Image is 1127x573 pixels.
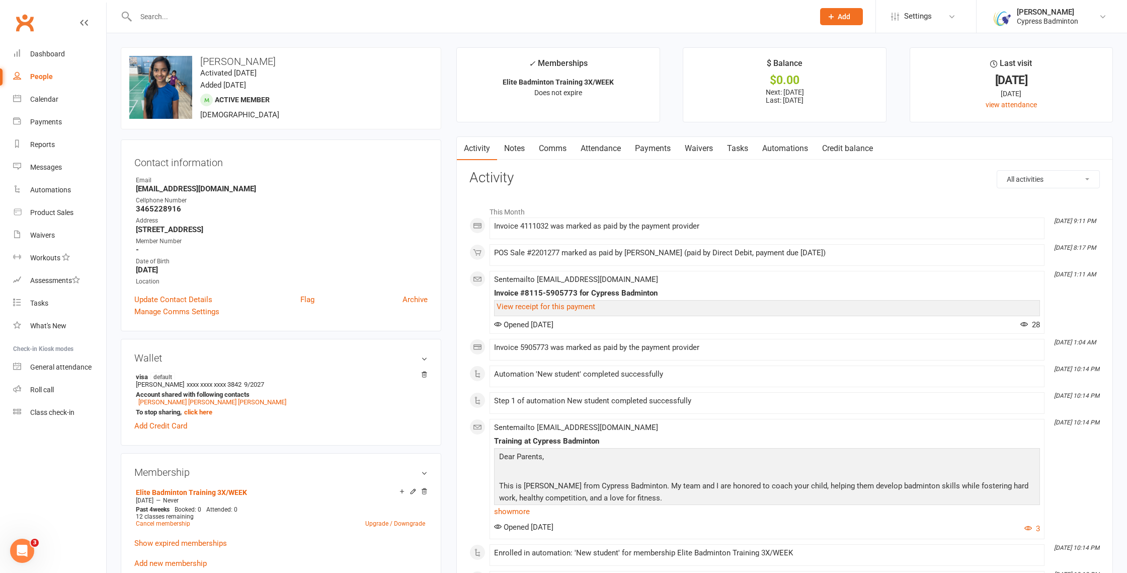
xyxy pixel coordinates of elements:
[494,320,553,329] span: Opened [DATE]
[365,520,425,527] a: Upgrade / Downgrade
[129,56,433,67] h3: [PERSON_NAME]
[494,249,1040,257] div: POS Sale #2201277 marked as paid by [PERSON_NAME] (paid by Direct Debit, payment due [DATE])
[134,559,207,568] a: Add new membership
[134,352,428,364] h3: Wallet
[529,59,535,68] i: ✓
[129,56,192,119] img: image1724110084.png
[13,88,106,111] a: Calendar
[13,315,106,337] a: What's New
[1020,320,1040,329] span: 28
[469,201,1100,218] li: This Month
[494,289,1040,298] div: Invoice #8115-5905773 for Cypress Badminton
[13,224,106,247] a: Waivers
[1054,419,1099,426] i: [DATE] 10:14 PM
[13,356,106,379] a: General attendance kiosk mode
[163,497,179,504] span: Never
[1054,392,1099,399] i: [DATE] 10:14 PM
[31,539,39,547] span: 3
[403,294,428,306] a: Archive
[136,257,428,266] div: Date of Birth
[1054,218,1096,225] i: [DATE] 9:11 PM
[1017,8,1078,17] div: [PERSON_NAME]
[13,179,106,201] a: Automations
[300,294,314,306] a: Flag
[30,73,53,81] div: People
[136,506,153,513] span: Past 4
[30,140,55,149] div: Reports
[494,222,1040,231] div: Invoice 4111032 was marked as paid by the payment provider
[30,95,58,103] div: Calendar
[136,520,190,527] a: Cancel membership
[136,488,247,496] a: Elite Badminton Training 3X/WEEK
[30,408,74,416] div: Class check-in
[30,163,62,171] div: Messages
[175,506,201,513] span: Booked: 0
[919,88,1103,99] div: [DATE]
[1054,544,1099,551] i: [DATE] 10:14 PM
[13,201,106,224] a: Product Sales
[494,370,1040,379] div: Automation 'New student' completed successfully
[1054,339,1096,346] i: [DATE] 1:04 AM
[200,68,257,78] time: Activated [DATE]
[200,110,279,119] span: [DEMOGRAPHIC_DATA]
[494,549,1040,557] div: Enrolled in automation: 'New student' for membership Elite Badminton Training 3X/WEEK
[136,408,423,416] strong: To stop sharing,
[532,137,574,160] a: Comms
[494,523,553,532] span: Opened [DATE]
[919,75,1103,86] div: [DATE]
[494,423,658,432] span: Sent email to [EMAIL_ADDRESS][DOMAIN_NAME]
[206,506,237,513] span: Attended: 0
[184,408,212,416] a: click here
[13,292,106,315] a: Tasks
[136,277,428,286] div: Location
[134,306,219,318] a: Manage Comms Settings
[497,137,532,160] a: Notes
[136,225,428,234] strong: [STREET_ADDRESS]
[133,10,807,24] input: Search...
[30,363,92,371] div: General attendance
[134,153,428,168] h3: Contact information
[10,539,34,563] iframe: Intercom live chat
[30,386,54,394] div: Roll call
[457,137,497,160] a: Activity
[755,137,815,160] a: Automations
[678,137,720,160] a: Waivers
[133,496,428,505] div: —
[200,81,246,90] time: Added [DATE]
[136,391,423,398] strong: Account shared with following contacts
[13,133,106,156] a: Reports
[534,89,582,97] span: Does not expire
[494,343,1040,352] div: Invoice 5905773 was marked as paid by the payment provider
[30,299,48,307] div: Tasks
[494,397,1040,405] div: Step 1 of automation New student completed successfully
[136,265,428,274] strong: [DATE]
[13,247,106,269] a: Workouts
[30,118,62,126] div: Payments
[12,10,37,35] a: Clubworx
[134,467,428,478] h3: Membership
[497,480,1037,507] p: This is [PERSON_NAME] from Cypress Badminton. My team and I are honored to coach your child, help...
[986,101,1037,109] a: view attendance
[1054,366,1099,373] i: [DATE] 10:14 PM
[136,176,428,185] div: Email
[494,275,658,284] span: Sent email to [EMAIL_ADDRESS][DOMAIN_NAME]
[136,184,428,193] strong: [EMAIL_ADDRESS][DOMAIN_NAME]
[30,50,65,58] div: Dashboard
[30,208,73,217] div: Product Sales
[134,294,212,306] a: Update Contact Details
[574,137,628,160] a: Attendance
[136,373,423,381] strong: visa
[134,371,428,417] li: [PERSON_NAME]
[187,381,242,388] span: xxxx xxxx xxxx 3842
[1017,17,1078,26] div: Cypress Badminton
[494,437,1040,446] div: Training at Cypress Badminton
[13,111,106,133] a: Payments
[497,302,595,311] a: View receipt for this payment
[13,401,106,424] a: Class kiosk mode
[1024,523,1040,535] button: 3
[136,204,428,213] strong: 3465228916
[30,186,71,194] div: Automations
[1054,271,1096,278] i: [DATE] 1:11 AM
[497,451,1037,465] p: Dear Parents,
[136,513,194,520] span: 12 classes remaining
